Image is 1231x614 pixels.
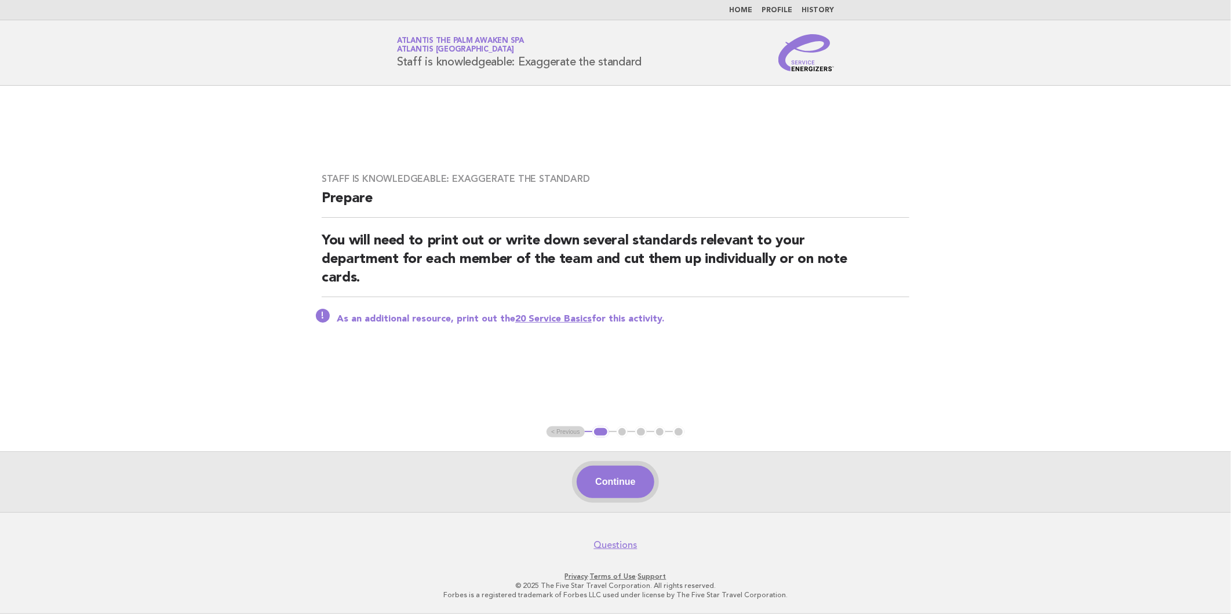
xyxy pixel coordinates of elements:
[565,572,588,580] a: Privacy
[261,581,970,590] p: © 2025 The Five Star Travel Corporation. All rights reserved.
[397,46,514,54] span: Atlantis [GEOGRAPHIC_DATA]
[397,37,524,53] a: Atlantis The Palm Awaken SpaAtlantis [GEOGRAPHIC_DATA]
[322,173,909,185] h3: Staff is knowledgeable: Exaggerate the standard
[577,466,654,498] button: Continue
[762,7,792,14] a: Profile
[638,572,667,580] a: Support
[261,572,970,581] p: · ·
[337,313,909,325] p: As an additional resource, print out the for this activity.
[515,315,592,324] a: 20 Service Basics
[778,34,834,71] img: Service Energizers
[397,38,642,68] h1: Staff is knowledgeable: Exaggerate the standard
[322,232,909,297] h2: You will need to print out or write down several standards relevant to your department for each m...
[592,426,609,438] button: 1
[729,7,752,14] a: Home
[261,590,970,600] p: Forbes is a registered trademark of Forbes LLC used under license by The Five Star Travel Corpora...
[802,7,834,14] a: History
[590,572,636,580] a: Terms of Use
[322,189,909,218] h2: Prepare
[594,539,638,551] a: Questions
